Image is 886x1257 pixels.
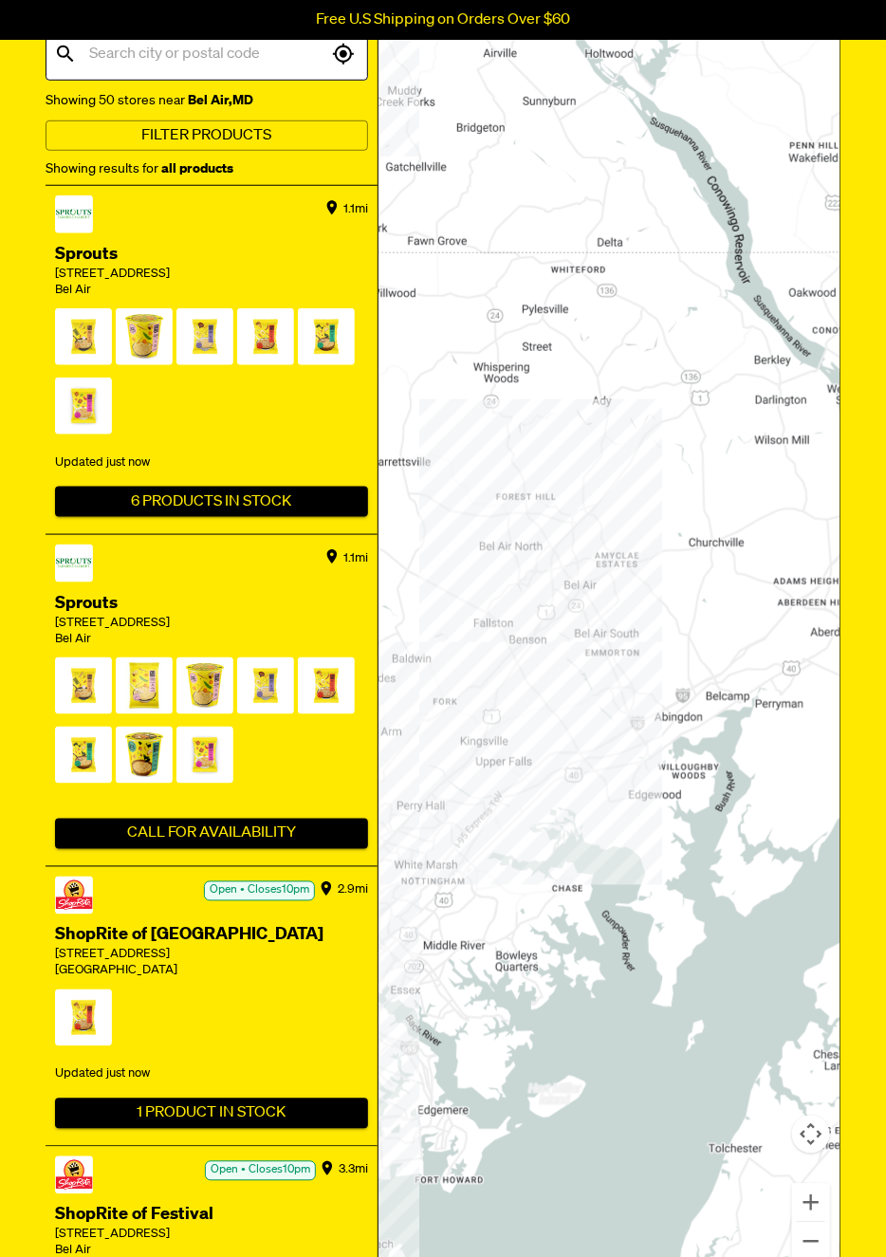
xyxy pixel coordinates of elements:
strong: Bel Air , MD [185,94,253,107]
button: Call For Availability [55,819,368,849]
div: 3.3 mi [339,1156,368,1185]
div: Sprouts [55,592,368,616]
div: Bel Air [55,632,368,648]
input: Search city or postal code [84,36,327,72]
div: [STREET_ADDRESS] [55,616,368,632]
button: Zoom in [792,1184,830,1222]
div: Open • Closes 10pm [204,881,315,901]
div: [STREET_ADDRESS] [55,1228,368,1244]
div: Sprouts [55,243,368,267]
strong: all products [161,162,233,176]
p: Free U.S Shipping on Orders Over $60 [316,11,570,28]
div: 1.1 mi [343,195,368,224]
button: Map camera controls [792,1116,830,1154]
div: Open • Closes 10pm [205,1161,316,1181]
div: [GEOGRAPHIC_DATA] [55,964,368,980]
div: Updated just now [55,447,368,479]
div: [STREET_ADDRESS] [55,948,368,964]
div: Bel Air [55,283,368,299]
button: 1 Product In Stock [55,1099,368,1129]
div: Showing 50 stores near [46,89,368,112]
div: [STREET_ADDRESS] [55,267,368,283]
button: 6 Products In Stock [55,487,368,517]
div: Updated just now [55,1059,368,1091]
button: Filter Products [46,120,368,151]
div: 1.1 mi [343,545,368,573]
div: Showing results for [46,157,368,180]
div: ShopRite of [GEOGRAPHIC_DATA] [55,924,368,948]
div: ShopRite of Festival [55,1204,368,1228]
div: 2.9 mi [338,877,368,905]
